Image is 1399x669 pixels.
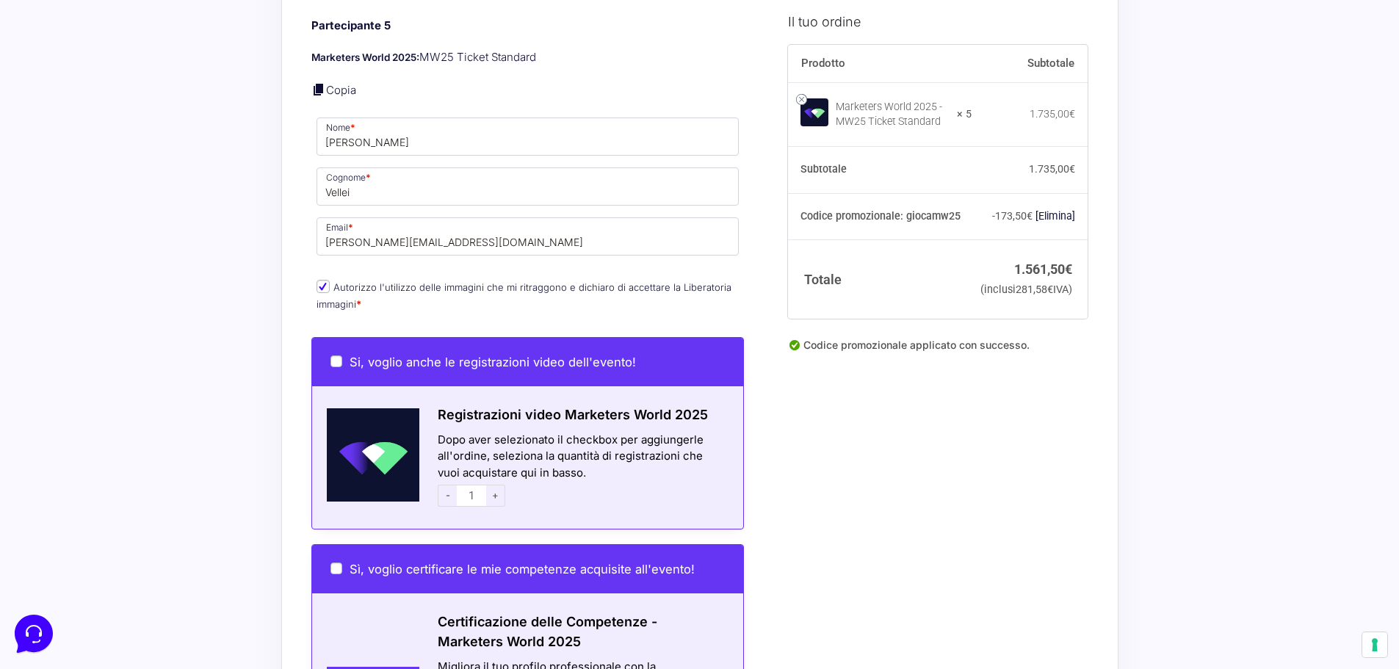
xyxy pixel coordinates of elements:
[1362,632,1387,657] button: Le tue preferenze relative al consenso per le tecnologie di tracciamento
[972,44,1088,82] th: Subtotale
[438,407,708,422] span: Registrazioni video Marketers World 2025
[788,193,971,240] th: Codice promozionale: giocamw25
[486,485,505,507] span: +
[44,492,69,505] p: Home
[788,146,971,193] th: Subtotale
[12,12,247,35] h2: Ciao da Marketers 👋
[1069,107,1075,119] span: €
[192,471,282,505] button: Aiuto
[71,82,100,112] img: dark
[24,123,270,153] button: Inizia una conversazione
[311,49,745,66] p: MW25 Ticket Standard
[1047,283,1053,295] span: €
[317,280,330,293] input: Autorizzo l'utilizzo delle immagini che mi ritraggono e dichiaro di accettare la Liberatoria imma...
[326,83,356,97] a: Copia
[1027,210,1033,222] span: €
[156,182,270,194] a: Apri Centro Assistenza
[24,59,125,70] span: Le tue conversazioni
[24,82,53,112] img: dark
[438,485,457,507] span: -
[350,562,695,576] span: Sì, voglio certificare le mie competenze acquisite all'evento!
[438,614,657,649] span: Certificazione delle Competenze - Marketers World 2025
[788,336,1088,364] div: Codice promozionale applicato con successo.
[33,214,240,228] input: Cerca un articolo...
[419,432,743,511] div: Dopo aver selezionato il checkbox per aggiungerle all'ordine, seleziona la quantità di registrazi...
[330,563,342,574] input: Sì, voglio certificare le mie competenze acquisite all'evento!
[457,485,486,507] input: 1
[102,471,192,505] button: Messaggi
[980,283,1072,295] small: (inclusi IVA)
[12,612,56,656] iframe: Customerly Messenger Launcher
[311,82,326,97] a: Copia i dettagli dell'acquirente
[788,11,1088,31] h3: Il tuo ordine
[312,408,420,502] img: Schermata-2022-04-11-alle-18.28.41.png
[972,193,1088,240] td: -
[836,99,947,129] div: Marketers World 2025 - MW25 Ticket Standard
[788,44,971,82] th: Prodotto
[311,51,419,63] strong: Marketers World 2025:
[330,355,342,367] input: Si, voglio anche le registrazioni video dell'evento!
[1016,283,1053,295] span: 281,58
[788,239,971,318] th: Totale
[311,18,745,35] h4: Partecipante 5
[12,471,102,505] button: Home
[317,281,731,310] label: Autorizzo l'utilizzo delle immagini che mi ritraggono e dichiaro di accettare la Liberatoria imma...
[1069,163,1075,175] span: €
[995,210,1033,222] span: 173,50
[47,82,76,112] img: dark
[350,355,636,369] span: Si, voglio anche le registrazioni video dell'evento!
[1030,107,1075,119] bdi: 1.735,00
[127,492,167,505] p: Messaggi
[1035,210,1075,222] a: Rimuovi il codice promozionale giocamw25
[95,132,217,144] span: Inizia una conversazione
[957,106,972,121] strong: × 5
[1029,163,1075,175] bdi: 1.735,00
[1014,261,1072,277] bdi: 1.561,50
[24,182,115,194] span: Trova una risposta
[1065,261,1072,277] span: €
[800,98,828,126] img: Marketers World 2025 - MW25 Ticket Standard
[226,492,247,505] p: Aiuto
